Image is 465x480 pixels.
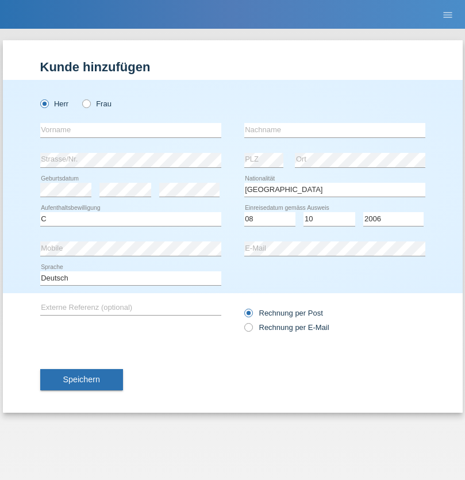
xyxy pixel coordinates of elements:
[40,99,69,108] label: Herr
[40,99,48,107] input: Herr
[244,309,323,317] label: Rechnung per Post
[63,375,100,384] span: Speichern
[82,99,90,107] input: Frau
[244,323,329,332] label: Rechnung per E-Mail
[40,60,425,74] h1: Kunde hinzufügen
[40,369,123,391] button: Speichern
[82,99,112,108] label: Frau
[244,323,252,337] input: Rechnung per E-Mail
[244,309,252,323] input: Rechnung per Post
[442,9,454,21] i: menu
[436,11,459,18] a: menu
